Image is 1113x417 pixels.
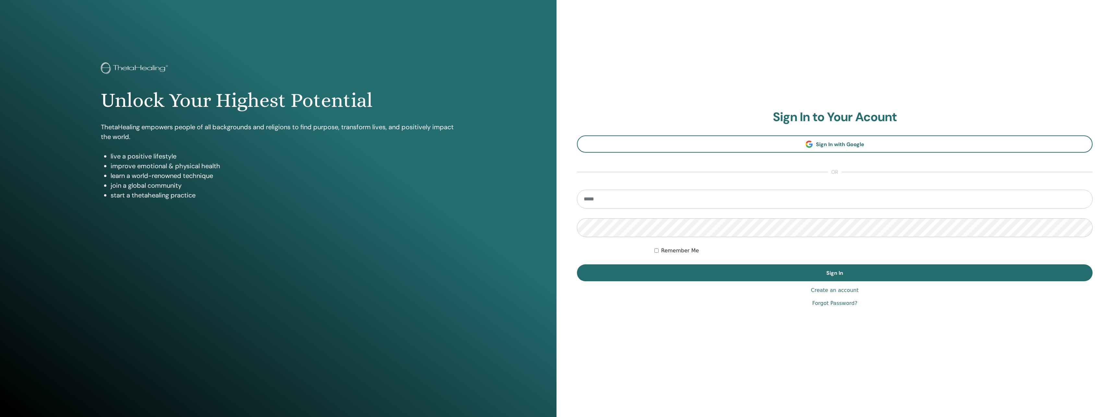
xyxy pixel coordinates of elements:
span: or [828,168,842,176]
a: Forgot Password? [812,299,857,307]
label: Remember Me [661,247,699,255]
li: live a positive lifestyle [111,151,456,161]
p: ThetaHealing empowers people of all backgrounds and religions to find purpose, transform lives, a... [101,122,456,142]
span: Sign In with Google [816,141,864,148]
li: improve emotional & physical health [111,161,456,171]
h2: Sign In to Your Acount [577,110,1093,125]
li: join a global community [111,181,456,190]
div: Keep me authenticated indefinitely or until I manually logout [654,247,1093,255]
h1: Unlock Your Highest Potential [101,88,456,112]
a: Create an account [811,286,858,294]
li: learn a world-renowned technique [111,171,456,181]
li: start a thetahealing practice [111,190,456,200]
button: Sign In [577,264,1093,281]
span: Sign In [826,270,843,276]
a: Sign In with Google [577,135,1093,153]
